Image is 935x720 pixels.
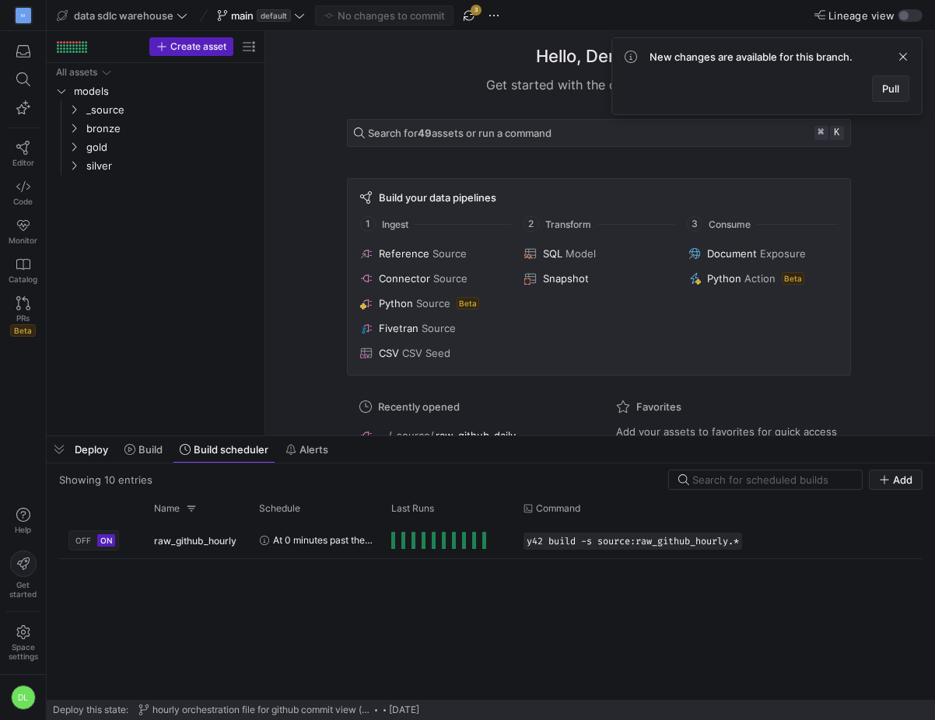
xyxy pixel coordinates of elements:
[707,247,757,260] span: Document
[117,436,170,463] button: Build
[357,319,512,337] button: FivetranSource
[100,536,112,545] span: ON
[259,503,300,514] span: Schedule
[53,63,258,82] div: Press SPACE to select this row.
[402,347,450,359] span: CSV Seed
[416,297,450,309] span: Source
[278,436,335,463] button: Alerts
[357,294,512,313] button: PythonSourceBeta
[53,82,258,100] div: Press SPACE to select this row.
[536,44,662,69] h1: Hello, Denali ✨
[650,51,853,63] span: New changes are available for this branch.
[257,9,291,22] span: default
[782,272,804,285] span: Beta
[6,290,40,343] a: PRsBeta
[75,443,108,456] span: Deploy
[170,41,226,52] span: Create asset
[6,2,40,29] a: M
[6,618,40,668] a: Spacesettings
[433,272,467,285] span: Source
[53,704,128,715] span: Deploy this state:
[527,536,739,547] span: y42 build -s source:raw_github_hourly.*
[521,269,676,288] button: Snapshot
[75,536,91,545] span: OFF
[422,322,456,334] span: Source
[6,681,40,714] button: DL
[9,236,37,245] span: Monitor
[368,127,552,139] span: Search for assets or run a command
[744,272,776,285] span: Action
[830,126,844,140] kbd: k
[616,425,839,450] span: Add your assets to favorites for quick access here and in the assets panel
[6,251,40,290] a: Catalog
[53,138,258,156] div: Press SPACE to select this row.
[53,119,258,138] div: Press SPACE to select this row.
[357,269,512,288] button: ConnectorSource
[59,474,152,486] div: Showing 10 entries
[869,470,923,490] button: Add
[566,247,596,260] span: Model
[53,156,258,175] div: Press SPACE to select this row.
[379,429,434,442] span: .../_source/
[9,580,37,599] span: Get started
[814,126,828,140] kbd: ⌘
[347,119,851,147] button: Search for49assets or run a command⌘k
[86,120,256,138] span: bronze
[86,101,256,119] span: _source
[379,272,430,285] span: Connector
[74,82,256,100] span: models
[56,67,97,78] div: All assets
[53,5,191,26] button: data sdlc warehouse
[379,322,418,334] span: Fivetran
[13,525,33,534] span: Help
[543,247,562,260] span: SQL
[6,135,40,173] a: Editor
[357,244,512,263] button: ReferenceSource
[391,503,434,514] span: Last Runs
[536,503,580,514] span: Command
[893,474,912,486] span: Add
[6,544,40,605] button: Getstarted
[418,127,432,139] strong: 49
[707,272,741,285] span: Python
[872,75,909,102] button: Pull
[379,347,399,359] span: CSV
[154,503,180,514] span: Name
[760,247,806,260] span: Exposure
[347,75,851,94] div: Get started with the quick links below
[685,244,840,263] button: DocumentExposure
[231,9,254,22] span: main
[6,501,40,541] button: Help
[74,9,173,22] span: data sdlc warehouse
[53,100,258,119] div: Press SPACE to select this row.
[6,212,40,251] a: Monitor
[378,400,460,413] span: Recently opened
[543,272,589,285] span: Snapshot
[521,244,676,263] button: SQLModel
[10,324,36,337] span: Beta
[138,443,163,456] span: Build
[86,138,256,156] span: gold
[213,5,309,26] button: maindefault
[16,313,30,323] span: PRs
[692,474,853,486] input: Search for scheduled builds
[11,685,36,710] div: DL
[13,197,33,206] span: Code
[152,704,372,715] span: hourly orchestration file for github commit view (#50)
[9,274,37,284] span: Catalog
[173,436,275,463] button: Build scheduler
[389,704,419,715] span: [DATE]
[273,522,373,558] span: At 0 minutes past the hour, every 3 hours, every day
[432,247,467,260] span: Source
[685,269,840,288] button: PythonActionBeta
[194,443,268,456] span: Build scheduler
[9,642,38,661] span: Space settings
[882,82,899,95] span: Pull
[12,158,34,167] span: Editor
[828,9,895,22] span: Lineage view
[299,443,328,456] span: Alerts
[379,247,429,260] span: Reference
[86,157,256,175] span: silver
[379,297,413,309] span: Python
[436,429,516,442] span: raw_github_daily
